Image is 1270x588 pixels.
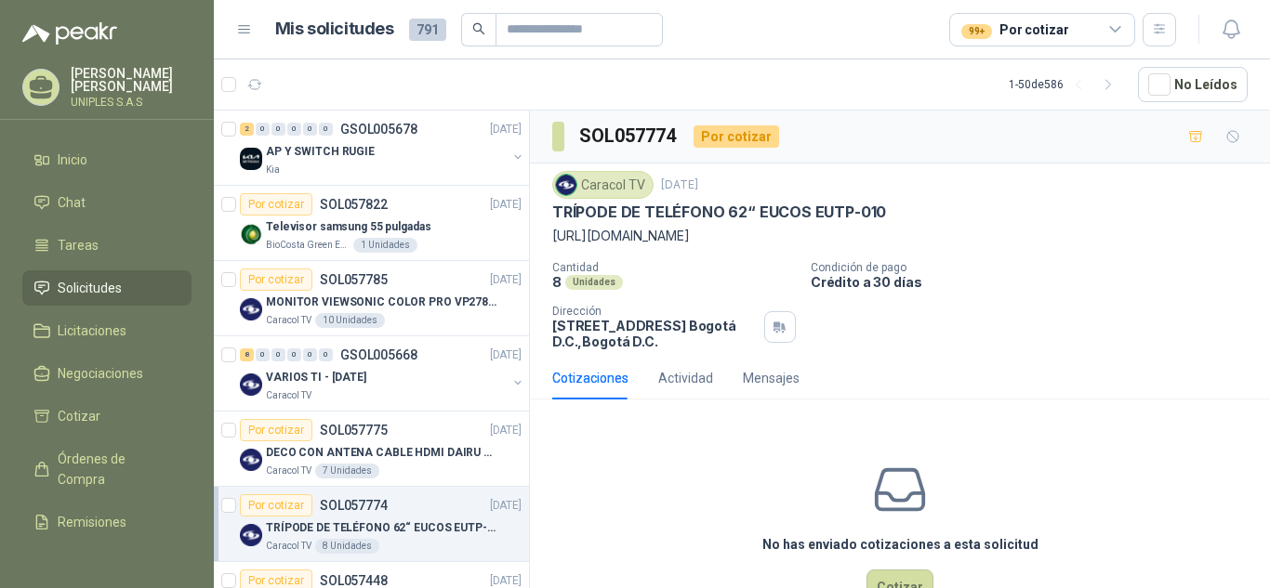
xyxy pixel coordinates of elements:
[552,318,757,349] p: [STREET_ADDRESS] Bogotá D.C. , Bogotá D.C.
[240,298,262,320] img: Company Logo
[266,294,497,311] p: MONITOR VIEWSONIC COLOR PRO VP2786-4K
[266,464,311,478] p: Caracol TV
[266,369,366,386] p: VARIOS TI - [DATE]
[1009,70,1123,99] div: 1 - 50 de 586
[319,123,333,136] div: 0
[579,122,679,150] h3: SOL057774
[71,67,192,93] p: [PERSON_NAME] [PERSON_NAME]
[320,424,388,437] p: SOL057775
[266,143,375,161] p: AP Y SWITCH RUGIE
[266,218,431,236] p: Televisor samsung 55 pulgadas
[266,238,350,253] p: BioCosta Green Energy S.A.S
[315,539,379,554] div: 8 Unidades
[556,175,576,195] img: Company Logo
[353,238,417,253] div: 1 Unidades
[58,406,100,426] span: Cotizar
[490,346,522,364] p: [DATE]
[58,512,126,532] span: Remisiones
[552,226,1248,246] p: [URL][DOMAIN_NAME]
[22,504,192,540] a: Remisiones
[58,363,143,384] span: Negociaciones
[271,123,285,136] div: 0
[340,123,417,136] p: GSOL005678
[552,171,654,199] div: Caracol TV
[811,274,1263,290] p: Crédito a 30 días
[214,186,529,261] a: Por cotizarSOL057822[DATE] Company LogoTelevisor samsung 55 pulgadasBioCosta Green Energy S.A.S1 ...
[490,121,522,138] p: [DATE]
[552,203,886,222] p: TRÍPODE DE TELÉFONO 62“ EUCOS EUTP-010
[287,123,301,136] div: 0
[58,278,122,298] span: Solicitudes
[58,235,99,255] span: Tareas
[340,348,417,361] p: GSOL005668
[694,125,779,148] div: Por cotizar
[762,534,1038,555] h3: No has enviado cotizaciones a esta solicitud
[552,368,628,388] div: Cotizaciones
[315,464,379,478] div: 7 Unidades
[240,449,262,471] img: Company Logo
[22,142,192,177] a: Inicio
[240,344,525,403] a: 8 0 0 0 0 0 GSOL005668[DATE] Company LogoVARIOS TI - [DATE]Caracol TV
[472,22,485,35] span: search
[552,305,757,318] p: Dirección
[22,228,192,263] a: Tareas
[490,422,522,439] p: [DATE]
[240,118,525,177] a: 2 0 0 0 0 0 GSOL005678[DATE] Company LogoAP Y SWITCH RUGIEKia
[266,519,497,537] p: TRÍPODE DE TELÉFONO 62“ EUCOS EUTP-010
[22,399,192,434] a: Cotizar
[661,176,698,194] p: [DATE]
[320,198,388,211] p: SOL057822
[240,373,262,396] img: Company Logo
[320,499,388,512] p: SOL057774
[58,320,126,341] span: Licitaciones
[266,388,311,403] p: Caracol TV
[240,524,262,546] img: Company Logo
[287,348,301,361] div: 0
[552,274,562,290] p: 8
[214,487,529,562] a: Por cotizarSOL057774[DATE] Company LogoTRÍPODE DE TELÉFONO 62“ EUCOS EUTP-010Caracol TV8 Unidades
[315,313,385,328] div: 10 Unidades
[22,270,192,306] a: Solicitudes
[961,24,992,39] div: 99+
[214,412,529,487] a: Por cotizarSOL057775[DATE] Company LogoDECO CON ANTENA CABLE HDMI DAIRU DR90014Caracol TV7 Unidades
[240,494,312,516] div: Por cotizar
[271,348,285,361] div: 0
[22,441,192,497] a: Órdenes de Compra
[240,223,262,245] img: Company Logo
[240,193,312,216] div: Por cotizar
[266,313,311,328] p: Caracol TV
[320,574,388,587] p: SOL057448
[256,123,270,136] div: 0
[961,20,1068,40] div: Por cotizar
[240,123,254,136] div: 2
[303,348,317,361] div: 0
[58,150,87,170] span: Inicio
[275,16,394,43] h1: Mis solicitudes
[266,163,280,177] p: Kia
[240,419,312,441] div: Por cotizar
[409,19,446,41] span: 791
[266,539,311,554] p: Caracol TV
[490,497,522,515] p: [DATE]
[58,449,174,490] span: Órdenes de Compra
[1138,67,1248,102] button: No Leídos
[22,313,192,348] a: Licitaciones
[240,348,254,361] div: 8
[658,368,713,388] div: Actividad
[319,348,333,361] div: 0
[256,348,270,361] div: 0
[743,368,800,388] div: Mensajes
[266,444,497,462] p: DECO CON ANTENA CABLE HDMI DAIRU DR90014
[240,148,262,170] img: Company Logo
[811,261,1263,274] p: Condición de pago
[240,268,312,291] div: Por cotizar
[58,192,86,213] span: Chat
[71,97,192,108] p: UNIPLES S.A.S
[565,275,623,290] div: Unidades
[490,196,522,214] p: [DATE]
[303,123,317,136] div: 0
[22,185,192,220] a: Chat
[320,273,388,286] p: SOL057785
[22,22,117,45] img: Logo peakr
[22,356,192,391] a: Negociaciones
